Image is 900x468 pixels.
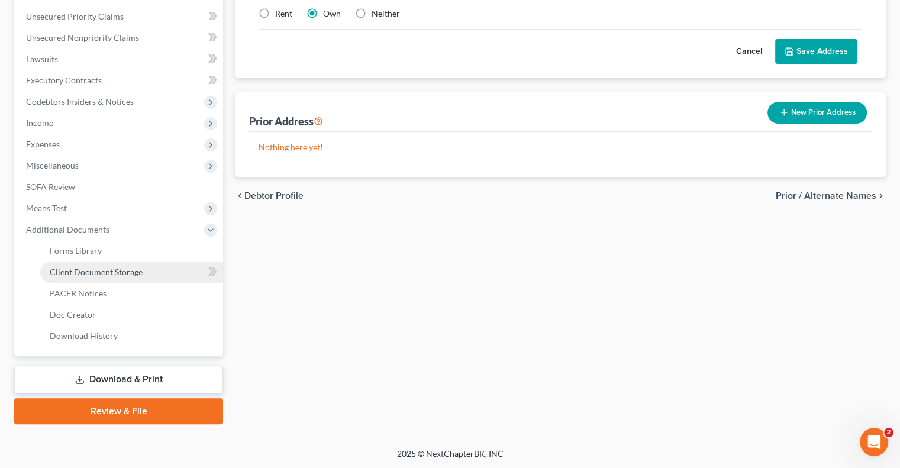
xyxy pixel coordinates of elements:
[259,141,862,153] p: Nothing here yet!
[235,191,244,201] i: chevron_left
[884,428,893,437] span: 2
[767,102,867,124] button: New Prior Address
[26,224,109,234] span: Additional Documents
[26,139,60,149] span: Expenses
[776,191,876,201] span: Prior / Alternate Names
[14,366,223,393] a: Download & Print
[40,283,223,304] a: PACER Notices
[40,304,223,325] a: Doc Creator
[17,70,223,91] a: Executory Contracts
[26,33,139,43] span: Unsecured Nonpriority Claims
[17,6,223,27] a: Unsecured Priority Claims
[26,118,53,128] span: Income
[244,191,304,201] span: Debtor Profile
[50,331,118,341] span: Download History
[26,96,134,106] span: Codebtors Insiders & Notices
[775,39,857,64] button: Save Address
[860,428,888,456] iframe: Intercom live chat
[40,262,223,283] a: Client Document Storage
[17,49,223,70] a: Lawsuits
[26,54,58,64] span: Lawsuits
[50,288,107,298] span: PACER Notices
[17,176,223,198] a: SOFA Review
[372,8,400,20] label: Neither
[17,27,223,49] a: Unsecured Nonpriority Claims
[235,191,304,201] button: chevron_left Debtor Profile
[776,191,886,201] button: Prior / Alternate Names chevron_right
[275,8,292,20] label: Rent
[323,8,341,20] label: Own
[876,191,886,201] i: chevron_right
[26,203,67,213] span: Means Test
[40,240,223,262] a: Forms Library
[26,11,124,21] span: Unsecured Priority Claims
[50,267,143,277] span: Client Document Storage
[40,325,223,347] a: Download History
[50,246,102,256] span: Forms Library
[14,398,223,424] a: Review & File
[26,75,102,85] span: Executory Contracts
[26,182,75,192] span: SOFA Review
[50,309,96,319] span: Doc Creator
[249,114,323,128] div: Prior Address
[723,40,775,63] button: Cancel
[26,160,79,170] span: Miscellaneous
